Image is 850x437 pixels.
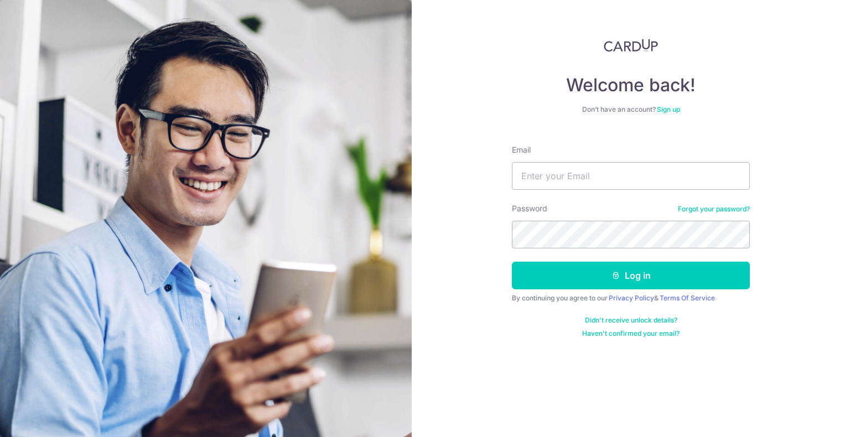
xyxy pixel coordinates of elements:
[512,162,750,190] input: Enter your Email
[585,316,677,325] a: Didn't receive unlock details?
[512,74,750,96] h4: Welcome back!
[678,205,750,214] a: Forgot your password?
[512,294,750,303] div: By continuing you agree to our &
[512,203,547,214] label: Password
[657,105,680,113] a: Sign up
[512,105,750,114] div: Don’t have an account?
[660,294,715,302] a: Terms Of Service
[604,39,658,52] img: CardUp Logo
[512,262,750,289] button: Log in
[609,294,654,302] a: Privacy Policy
[512,144,531,155] label: Email
[582,329,680,338] a: Haven't confirmed your email?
